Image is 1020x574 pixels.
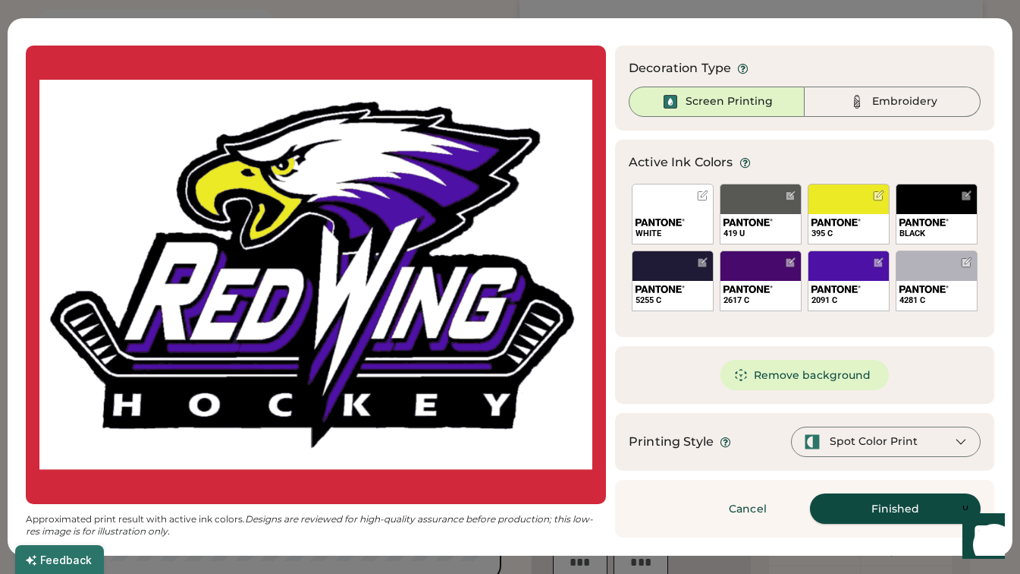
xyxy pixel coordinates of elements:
[636,285,685,293] img: 1024px-Pantone_logo.svg.png
[830,434,918,449] div: Spot Color Print
[811,295,886,306] div: 2091 C
[629,433,714,451] div: Printing Style
[629,59,731,77] div: Decoration Type
[899,295,974,306] div: 4281 C
[661,93,679,111] img: Ink%20-%20Selected.svg
[723,228,798,239] div: 419 U
[848,93,866,111] img: Thread%20-%20Unselected.svg
[720,360,890,390] button: Remove background
[695,494,801,524] button: Cancel
[811,285,861,293] img: 1024px-Pantone_logo.svg.png
[810,494,981,524] button: Finished
[948,506,1013,571] iframe: Front Chat
[723,295,798,306] div: 2617 C
[811,228,886,239] div: 395 C
[26,513,593,537] em: Designs are reviewed for high-quality assurance before production; this low-res image is for illu...
[636,219,685,226] img: 1024px-Pantone_logo.svg.png
[636,295,710,306] div: 5255 C
[899,228,974,239] div: BLACK
[26,513,606,538] div: Approximated print result with active ink colors.
[872,94,937,109] div: Embroidery
[899,285,949,293] img: 1024px-Pantone_logo.svg.png
[686,94,773,109] div: Screen Printing
[636,228,710,239] div: WHITE
[899,219,949,226] img: 1024px-Pantone_logo.svg.png
[811,219,861,226] img: 1024px-Pantone_logo.svg.png
[723,285,773,293] img: 1024px-Pantone_logo.svg.png
[804,434,821,450] img: spot-color-green.svg
[629,153,733,172] div: Active Ink Colors
[723,219,773,226] img: 1024px-Pantone_logo.svg.png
